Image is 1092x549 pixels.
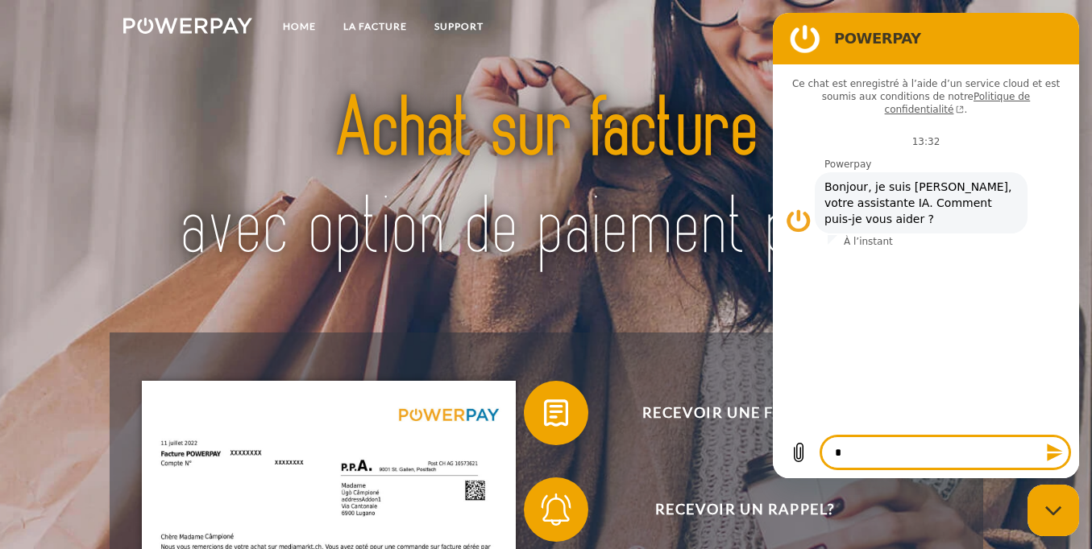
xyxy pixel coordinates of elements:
span: Recevoir une facture ? [547,381,942,445]
iframe: Bouton de lancement de la fenêtre de messagerie, conversation en cours [1028,485,1079,536]
a: Support [421,12,497,41]
iframe: Fenêtre de messagerie [773,13,1079,478]
button: Recevoir une facture ? [524,381,943,445]
button: Recevoir un rappel? [524,477,943,542]
span: Recevoir un rappel? [547,477,942,542]
img: title-powerpay_fr.svg [164,55,928,303]
img: qb_bill.svg [536,393,576,433]
a: LA FACTURE [330,12,421,41]
img: qb_bell.svg [536,489,576,530]
img: logo-powerpay-white.svg [123,18,253,34]
a: Home [269,12,330,41]
a: CG [894,12,936,41]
